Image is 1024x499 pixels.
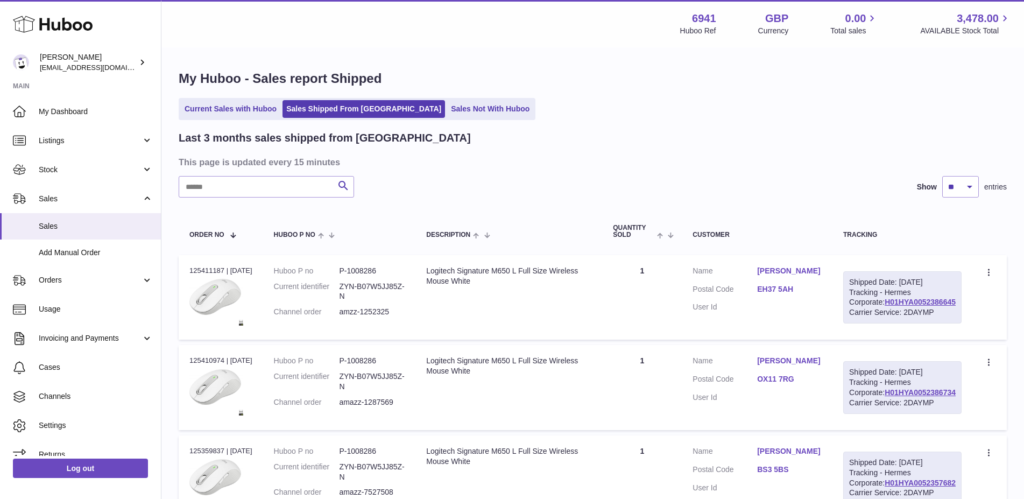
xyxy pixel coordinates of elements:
span: Quantity Sold [613,224,654,238]
dd: ZYN-B07W5JJ85Z-N [339,371,405,392]
dd: P-1008286 [339,266,405,276]
dd: amazz-7527508 [339,487,405,497]
div: 125359837 | [DATE] [189,446,252,456]
a: H01HYA0052386734 [885,388,956,397]
img: 1724985419.jpg [189,369,243,416]
a: H01HYA0052386645 [885,298,956,306]
div: Customer [693,231,822,238]
div: Logitech Signature M650 L Full Size Wireless Mouse White [426,446,591,467]
div: 125411187 | [DATE] [189,266,252,276]
span: Order No [189,231,224,238]
h3: This page is updated every 15 minutes [179,156,1004,168]
div: Tracking - Hermes Corporate: [843,361,962,414]
a: [PERSON_NAME] [757,446,822,456]
dd: P-1008286 [339,356,405,366]
a: H01HYA0052357682 [885,479,956,487]
dd: amazz-1287569 [339,397,405,407]
span: Total sales [830,26,878,36]
div: Currency [758,26,789,36]
dd: amzz-1252325 [339,307,405,317]
span: Settings [39,420,153,431]
div: Shipped Date: [DATE] [849,277,956,287]
div: Huboo Ref [680,26,716,36]
dt: Huboo P no [274,446,340,456]
span: Usage [39,304,153,314]
dt: Name [693,446,757,459]
span: Invoicing and Payments [39,333,142,343]
dt: Channel order [274,397,340,407]
div: Carrier Service: 2DAYMP [849,488,956,498]
dt: User Id [693,483,757,493]
span: Orders [39,275,142,285]
div: 125410974 | [DATE] [189,356,252,366]
span: Description [426,231,470,238]
dt: Postal Code [693,284,757,297]
dt: Current identifier [274,371,340,392]
span: Cases [39,362,153,373]
span: [EMAIL_ADDRESS][DOMAIN_NAME] [40,63,158,72]
div: Carrier Service: 2DAYMP [849,398,956,408]
a: Current Sales with Huboo [181,100,280,118]
dd: P-1008286 [339,446,405,456]
a: Log out [13,459,148,478]
dt: User Id [693,302,757,312]
div: Tracking - Hermes Corporate: [843,271,962,324]
dt: Channel order [274,487,340,497]
td: 1 [602,255,682,340]
span: Sales [39,194,142,204]
dt: Postal Code [693,465,757,477]
span: Sales [39,221,153,231]
div: Logitech Signature M650 L Full Size Wireless Mouse White [426,356,591,376]
span: Add Manual Order [39,248,153,258]
dt: Current identifier [274,462,340,482]
img: 1724985419.jpg [189,279,243,325]
dt: Huboo P no [274,356,340,366]
span: AVAILABLE Stock Total [920,26,1011,36]
dt: Name [693,266,757,279]
span: Returns [39,449,153,460]
span: 0.00 [845,11,866,26]
span: 3,478.00 [957,11,999,26]
dt: User Id [693,392,757,403]
a: OX11 7RG [757,374,822,384]
a: 0.00 Total sales [830,11,878,36]
a: Sales Shipped From [GEOGRAPHIC_DATA] [283,100,445,118]
a: 3,478.00 AVAILABLE Stock Total [920,11,1011,36]
span: Huboo P no [274,231,315,238]
label: Show [917,182,937,192]
h1: My Huboo - Sales report Shipped [179,70,1007,87]
span: My Dashboard [39,107,153,117]
a: Sales Not With Huboo [447,100,533,118]
dd: ZYN-B07W5JJ85Z-N [339,462,405,482]
a: BS3 5BS [757,465,822,475]
td: 1 [602,345,682,430]
strong: 6941 [692,11,716,26]
div: [PERSON_NAME] [40,52,137,73]
h2: Last 3 months sales shipped from [GEOGRAPHIC_DATA] [179,131,471,145]
div: Shipped Date: [DATE] [849,367,956,377]
span: entries [984,182,1007,192]
dt: Current identifier [274,282,340,302]
dt: Name [693,356,757,369]
span: Channels [39,391,153,402]
dt: Postal Code [693,374,757,387]
div: Logitech Signature M650 L Full Size Wireless Mouse White [426,266,591,286]
dd: ZYN-B07W5JJ85Z-N [339,282,405,302]
span: Stock [39,165,142,175]
img: support@photogears.uk [13,54,29,71]
div: Tracking [843,231,962,238]
dt: Channel order [274,307,340,317]
a: EH37 5AH [757,284,822,294]
dt: Huboo P no [274,266,340,276]
a: [PERSON_NAME] [757,356,822,366]
span: Listings [39,136,142,146]
a: [PERSON_NAME] [757,266,822,276]
div: Shipped Date: [DATE] [849,458,956,468]
div: Carrier Service: 2DAYMP [849,307,956,318]
strong: GBP [765,11,788,26]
